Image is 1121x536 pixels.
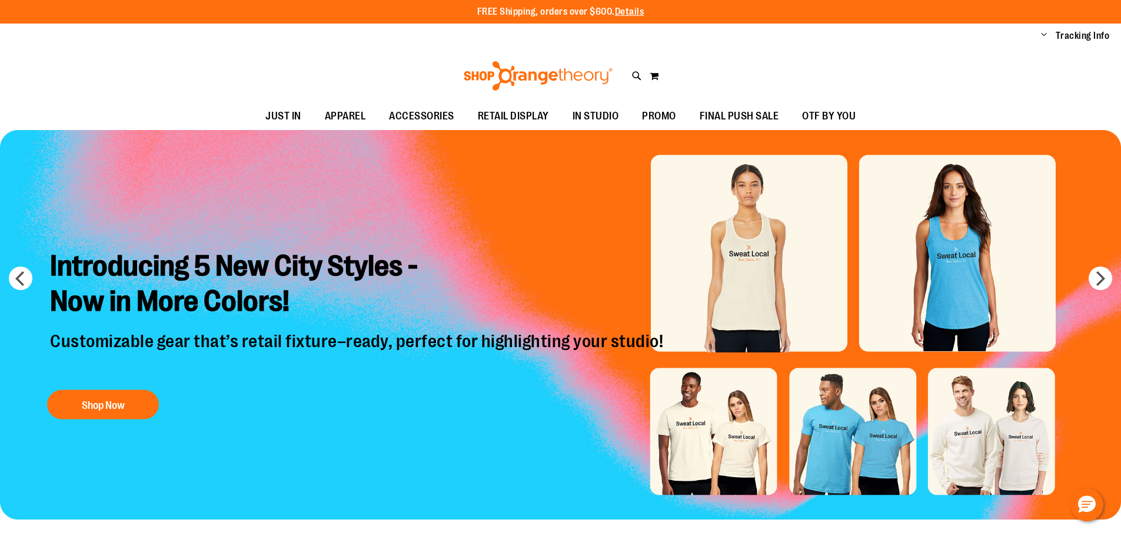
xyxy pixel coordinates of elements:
[478,103,549,129] span: RETAIL DISPLAY
[573,103,619,129] span: IN STUDIO
[1041,30,1047,42] button: Account menu
[254,103,313,130] a: JUST IN
[790,103,867,130] a: OTF BY YOU
[477,5,644,19] p: FREE Shipping, orders over $600.
[700,103,779,129] span: FINAL PUSH SALE
[1089,267,1112,290] button: next
[466,103,561,130] a: RETAIL DISPLAY
[9,267,32,290] button: prev
[41,239,675,331] h2: Introducing 5 New City Styles - Now in More Colors!
[1070,488,1103,521] button: Hello, have a question? Let’s chat.
[630,103,688,130] a: PROMO
[41,331,675,378] p: Customizable gear that’s retail fixture–ready, perfect for highlighting your studio!
[389,103,454,129] span: ACCESSORIES
[325,103,366,129] span: APPAREL
[615,6,644,17] a: Details
[561,103,631,130] a: IN STUDIO
[313,103,378,130] a: APPAREL
[1056,29,1110,42] a: Tracking Info
[462,61,614,91] img: Shop Orangetheory
[688,103,791,130] a: FINAL PUSH SALE
[802,103,856,129] span: OTF BY YOU
[47,390,159,420] button: Shop Now
[642,103,676,129] span: PROMO
[41,239,675,425] a: Introducing 5 New City Styles -Now in More Colors! Customizable gear that’s retail fixture–ready,...
[265,103,301,129] span: JUST IN
[377,103,466,130] a: ACCESSORIES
